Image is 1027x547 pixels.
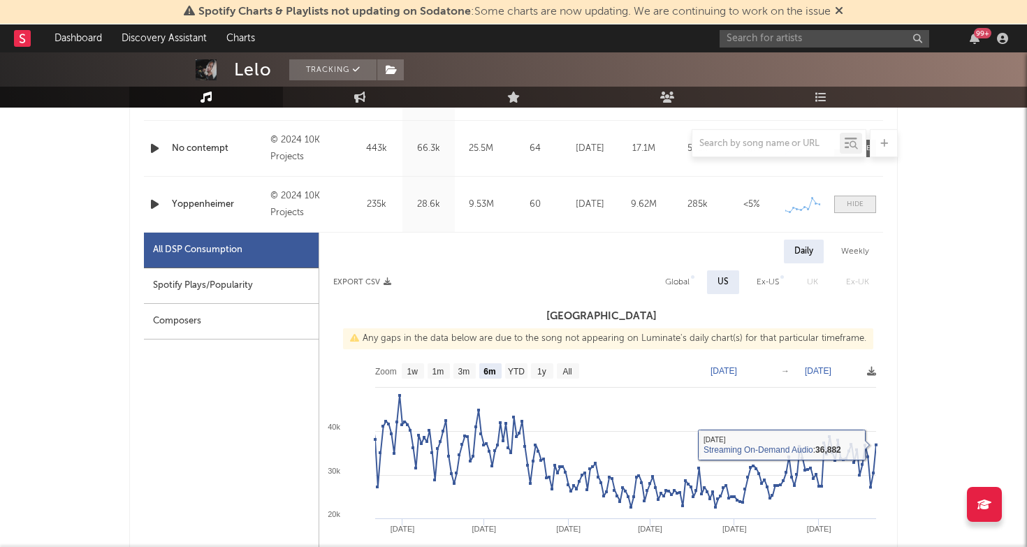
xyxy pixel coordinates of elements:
text: [DATE] [807,525,831,533]
a: Yoppenheimer [172,198,263,212]
text: 1y [537,367,546,377]
input: Search by song name or URL [692,138,840,149]
a: Discovery Assistant [112,24,217,52]
text: [DATE] [638,525,662,533]
a: Charts [217,24,265,52]
button: Export CSV [333,278,391,286]
text: 30k [328,467,340,475]
div: [DATE] [567,198,613,212]
div: Daily [784,240,824,263]
div: 9.53M [458,198,504,212]
div: 285k [674,198,721,212]
div: <5% [728,198,775,212]
text: 1w [407,367,418,377]
button: Tracking [289,59,377,80]
div: Lelo [234,59,272,80]
div: US [718,274,729,291]
text: 40k [328,423,340,431]
input: Search for artists [720,30,929,48]
text: [DATE] [472,525,497,533]
div: © 2024 10K Projects [270,188,347,221]
a: Dashboard [45,24,112,52]
text: 1m [432,367,444,377]
div: 235k [354,198,399,212]
text: YTD [508,367,525,377]
div: Spotify Plays/Popularity [144,268,319,304]
div: 28.6k [406,198,451,212]
text: Zoom [375,367,397,377]
text: [DATE] [722,525,747,533]
h3: [GEOGRAPHIC_DATA] [319,308,883,325]
text: [DATE] [556,525,581,533]
text: All [562,367,571,377]
div: 99 + [974,28,991,38]
div: All DSP Consumption [144,233,319,268]
text: 3m [458,367,470,377]
div: 60 [511,198,560,212]
button: 99+ [970,33,979,44]
text: [DATE] [805,366,831,376]
text: 20k [328,510,340,518]
text: 6m [483,367,495,377]
div: Ex-US [757,274,779,291]
div: Global [665,274,690,291]
text: → [781,366,789,376]
text: [DATE] [391,525,415,533]
div: Composers [144,304,319,340]
div: 9.62M [620,198,667,212]
span: : Some charts are now updating. We are continuing to work on the issue [198,6,831,17]
div: Any gaps in the data below are due to the song not appearing on Luminate's daily chart(s) for tha... [343,328,873,349]
div: Weekly [831,240,880,263]
span: Spotify Charts & Playlists not updating on Sodatone [198,6,471,17]
div: All DSP Consumption [153,242,242,258]
span: Dismiss [835,6,843,17]
text: [DATE] [711,366,737,376]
